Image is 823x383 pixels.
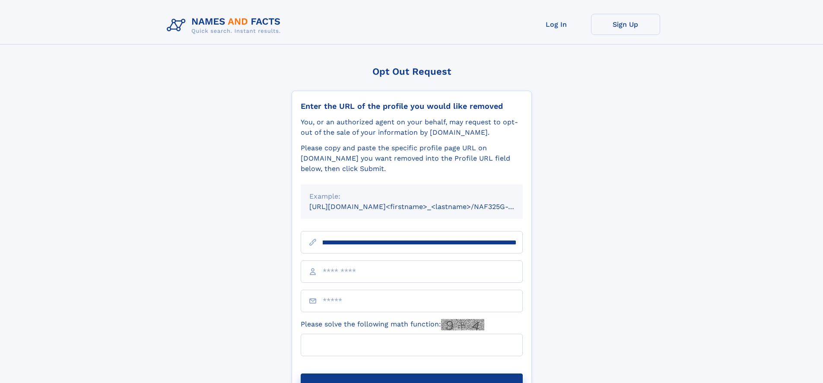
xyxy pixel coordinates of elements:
[301,319,484,330] label: Please solve the following math function:
[301,101,523,111] div: Enter the URL of the profile you would like removed
[301,143,523,174] div: Please copy and paste the specific profile page URL on [DOMAIN_NAME] you want removed into the Pr...
[163,14,288,37] img: Logo Names and Facts
[591,14,660,35] a: Sign Up
[522,14,591,35] a: Log In
[309,203,539,211] small: [URL][DOMAIN_NAME]<firstname>_<lastname>/NAF325G-xxxxxxxx
[301,117,523,138] div: You, or an authorized agent on your behalf, may request to opt-out of the sale of your informatio...
[292,66,532,77] div: Opt Out Request
[309,191,514,202] div: Example:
